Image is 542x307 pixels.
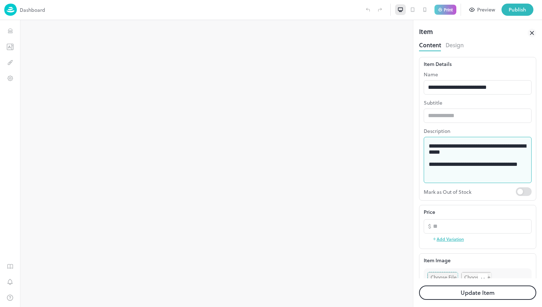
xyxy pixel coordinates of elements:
p: Dashboard [20,6,45,14]
div: Item [419,27,433,39]
button: Update Item [419,286,536,300]
p: Description [424,127,532,135]
div: Preview [477,6,495,14]
img: logo-86c26b7e.jpg [4,4,17,16]
label: Redo (Ctrl + Y) [374,4,386,16]
label: Undo (Ctrl + Z) [362,4,374,16]
p: Name [424,71,532,78]
div: Remove image [478,274,488,284]
button: Publish [501,4,533,16]
button: Preview [465,4,499,16]
p: Mark as Out of Stock [424,187,516,196]
div: Publish [509,6,526,14]
button: Content [419,39,441,49]
p: Item Image [424,256,532,264]
button: Design [446,39,464,49]
p: Price [424,208,435,216]
div: Item Details [424,60,532,68]
p: Subtitle [424,99,532,106]
p: Print [444,8,453,12]
button: Add Variation [432,234,464,244]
